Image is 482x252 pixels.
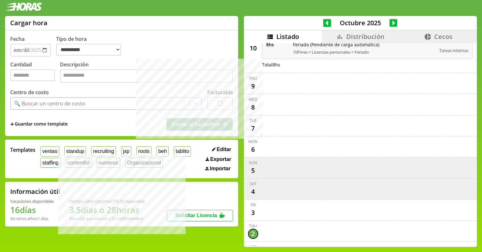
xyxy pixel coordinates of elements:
button: roots [136,146,151,156]
div: Wed [249,244,257,250]
div: 2 [248,229,258,239]
button: beh [157,146,169,156]
div: Tue [249,118,257,123]
div: Tiempo Libre Optativo (TiLO) disponible [69,198,145,204]
button: Solicitar Licencia [167,210,233,221]
button: jxp [121,146,131,156]
button: staffing [40,158,61,168]
span: Editar [217,147,231,152]
div: Thu [249,223,257,229]
div: scrollable content [244,43,477,246]
label: Facturable [207,89,233,96]
div: Total 8 hs [262,62,473,68]
h1: 16 días [10,204,54,216]
span: +Guardar como template [10,121,68,128]
div: Wed [249,97,257,102]
div: Vacaciones disponibles [10,198,54,204]
label: Tipo de hora [56,35,126,57]
button: Editar [210,146,233,153]
div: 7 [248,123,258,134]
span: Cecos [434,32,452,41]
span: Feriado (Pendiente de carga automática) [293,42,435,48]
label: Cantidad [10,61,60,84]
div: Mon [248,139,258,144]
img: logotipo [5,3,42,11]
span: Octubre 2025 [331,19,390,27]
button: ventas [40,146,59,156]
div: Sun [249,160,257,165]
div: 9 [248,81,258,91]
span: Listado [276,32,299,41]
button: tablito [174,146,191,156]
button: numeros [97,158,120,168]
div: Recordá que vencen a fin de [69,216,145,221]
div: Sat [250,181,257,187]
div: 8 [248,102,258,112]
div: 3 [248,208,258,218]
div: 4 [248,187,258,197]
div: 6 [248,144,258,155]
label: Centro de costo [10,89,49,96]
span: + [10,121,14,128]
h1: 3.5 días o 28 horas [69,204,145,216]
div: Thu [249,76,257,81]
div: Fri [251,202,256,208]
div: 10 [248,43,258,53]
button: Exportar [204,156,233,163]
div: 🔍 Buscar un centro de costo [14,100,85,107]
span: Importar [210,166,230,172]
textarea: Descripción [60,69,233,83]
h2: Información útil [10,187,60,196]
span: Exportar [210,157,231,162]
span: 8 hs [266,42,288,48]
button: standup [64,146,86,156]
div: 5 [248,165,258,176]
span: Tareas internas [439,48,468,53]
label: Fecha [10,35,25,42]
span: Distribución [346,32,384,41]
input: Cantidad [10,69,55,81]
h1: Cargar hora [10,19,47,27]
select: Tipo de hora [56,44,121,56]
span: Solicitar Licencia [175,213,217,218]
b: Diciembre [123,216,143,221]
button: Organizacional [125,158,163,168]
span: Templates [10,146,35,153]
div: De otros años: 1 días [10,216,54,221]
span: 10Pines > Licencias personales > Feriado [293,49,435,55]
button: recruiting [91,146,116,156]
button: contentful [66,158,91,168]
label: Descripción [60,61,233,84]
